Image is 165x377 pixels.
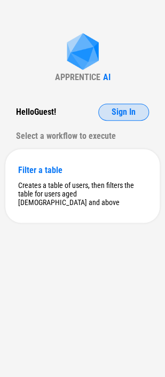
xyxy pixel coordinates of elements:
img: Apprentice AI [61,33,104,72]
div: Filter a table [18,165,147,175]
button: Sign In [98,104,149,121]
div: Select a workflow to execute [16,128,149,145]
span: Sign In [112,108,136,116]
div: Hello Guest ! [16,104,56,121]
div: AI [103,72,111,82]
div: APPRENTICE [55,72,100,82]
div: Creates a table of users, then filters the table for users aged [DEMOGRAPHIC_DATA] and above [18,181,147,207]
